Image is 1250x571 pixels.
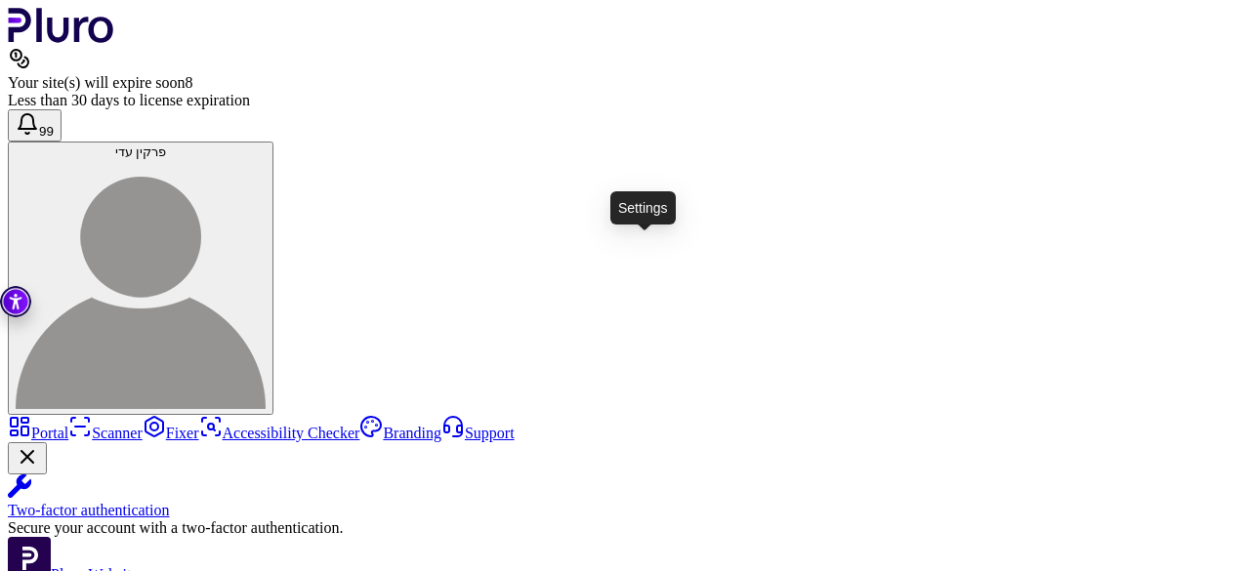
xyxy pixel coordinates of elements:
[8,29,114,46] a: Logo
[441,425,515,441] a: Support
[610,191,676,224] div: Settings
[143,425,199,441] a: Fixer
[8,74,1242,92] div: Your site(s) will expire soon
[39,124,54,139] span: 99
[8,142,273,415] button: פרקין עדיפרקין עדי
[185,74,192,91] span: 8
[8,425,68,441] a: Portal
[16,159,266,409] img: פרקין עדי
[115,144,167,159] span: פרקין עדי
[68,425,143,441] a: Scanner
[8,502,1242,519] div: Two-factor authentication
[199,425,360,441] a: Accessibility Checker
[8,474,1242,519] a: Two-factor authentication
[8,92,1242,109] div: Less than 30 days to license expiration
[8,109,62,142] button: Open notifications, you have 393 new notifications
[8,519,1242,537] div: Secure your account with a two-factor authentication.
[359,425,441,441] a: Branding
[8,442,47,474] button: Close Two-factor authentication notification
